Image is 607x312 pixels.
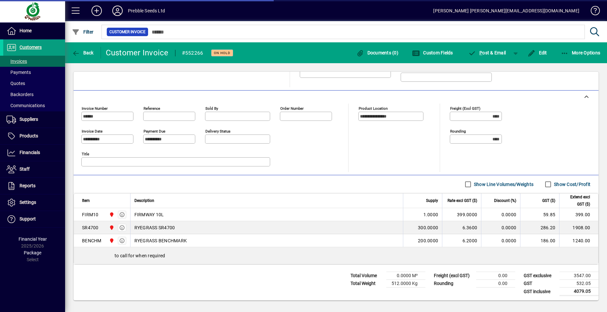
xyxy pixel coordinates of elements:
a: Communications [3,100,65,111]
span: ost & Email [468,50,506,55]
div: BENCHM [82,237,102,244]
span: P [479,50,482,55]
a: Products [3,128,65,144]
span: Communications [7,103,45,108]
div: SR4700 [82,224,99,231]
td: 286.20 [520,221,559,234]
mat-label: Invoice date [82,129,103,134]
mat-label: Sold by [205,106,218,111]
mat-label: Order number [280,106,304,111]
td: 4079.05 [559,288,599,296]
div: FIRM10 [82,211,99,218]
label: Show Line Volumes/Weights [473,181,533,188]
button: Profile [107,5,128,17]
a: Knowledge Base [586,1,599,22]
span: Supply [426,197,438,204]
td: 0.0000 [481,208,520,221]
td: GST inclusive [520,288,559,296]
td: 1908.00 [559,221,598,234]
div: 399.0000 [446,211,477,218]
app-page-header-button: Back [65,47,101,59]
a: Payments [3,67,65,78]
span: Staff [20,166,30,172]
mat-label: Delivery status [205,129,230,134]
td: 0.00 [476,280,515,288]
button: Custom Fields [410,47,455,59]
span: Quotes [7,81,25,86]
span: Edit [528,50,547,55]
span: Custom Fields [412,50,453,55]
td: Freight (excl GST) [431,272,476,280]
span: Rate excl GST ($) [448,197,477,204]
span: Customer Invoice [109,29,145,35]
span: Invoices [7,59,27,64]
span: Support [20,216,36,221]
span: Settings [20,200,36,205]
mat-label: Product location [359,106,388,111]
span: Package [24,250,41,255]
span: Filter [72,29,94,35]
td: GST exclusive [520,272,559,280]
span: Payments [7,70,31,75]
span: Documents (0) [356,50,398,55]
button: More Options [559,47,602,59]
span: Suppliers [20,117,38,122]
td: GST [520,280,559,288]
td: Total Volume [347,272,386,280]
span: Description [134,197,154,204]
mat-label: Payment due [144,129,165,134]
span: Discount (%) [494,197,516,204]
mat-label: Invoice number [82,106,108,111]
div: 6.2000 [446,237,477,244]
a: Invoices [3,56,65,67]
td: 59.85 [520,208,559,221]
div: to call for when required [74,247,598,264]
a: Financials [3,145,65,161]
button: Post & Email [465,47,509,59]
span: Financial Year [19,236,47,242]
div: 6.3600 [446,224,477,231]
td: 532.05 [559,280,599,288]
span: GST ($) [542,197,555,204]
td: 0.0000 M³ [386,272,425,280]
span: FIRMWAY 10L [134,211,164,218]
a: Suppliers [3,111,65,128]
button: Back [70,47,95,59]
button: Add [86,5,107,17]
span: 300.0000 [418,224,438,231]
td: 0.00 [476,272,515,280]
mat-label: Reference [144,106,160,111]
span: PALMERSTON NORTH [107,224,115,231]
button: Filter [70,26,95,38]
td: 399.00 [559,208,598,221]
td: Total Weight [347,280,386,288]
span: Financials [20,150,40,155]
a: Quotes [3,78,65,89]
span: Products [20,133,38,138]
td: 0.0000 [481,221,520,234]
span: Extend excl GST ($) [563,193,590,208]
a: Support [3,211,65,227]
mat-label: Title [82,152,89,156]
a: Reports [3,178,65,194]
a: Backorders [3,89,65,100]
span: Backorders [7,92,34,97]
span: 1.0000 [423,211,438,218]
span: Customers [20,45,42,50]
mat-label: Freight (excl GST) [450,106,480,111]
td: 186.00 [520,234,559,247]
td: Rounding [431,280,476,288]
td: 512.0000 Kg [386,280,425,288]
span: Item [82,197,90,204]
a: Home [3,23,65,39]
td: 3547.00 [559,272,599,280]
span: Home [20,28,32,33]
span: RYEGRASS BENCHMARK [134,237,187,244]
span: RYEGRASS SR4700 [134,224,175,231]
a: Settings [3,194,65,211]
td: 0.0000 [481,234,520,247]
td: 1240.00 [559,234,598,247]
mat-label: Rounding [450,129,466,134]
span: PALMERSTON NORTH [107,237,115,244]
div: Customer Invoice [106,48,169,58]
